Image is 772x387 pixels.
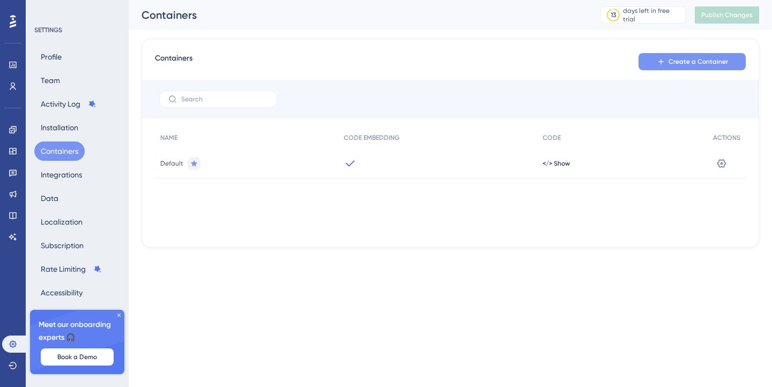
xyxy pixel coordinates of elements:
span: Default [160,159,183,168]
span: Create a Container [669,57,728,66]
span: CODE [543,133,561,142]
div: SETTINGS [34,26,121,34]
button: Profile [34,47,68,66]
button: Create a Container [639,53,746,70]
span: Publish Changes [701,11,753,19]
button: Integrations [34,165,88,184]
div: 13 [611,11,616,19]
button: Subscription [34,236,90,255]
button: Localization [34,212,89,232]
div: Containers [142,8,574,23]
div: days left in free trial [623,6,682,24]
span: NAME [160,133,177,142]
input: Search [181,95,268,103]
button: Activity Log [34,94,103,114]
button: Data [34,189,65,208]
span: CODE EMBEDDING [344,133,399,142]
span: Containers [155,52,192,71]
button: Book a Demo [41,348,114,366]
button: Installation [34,118,85,137]
button: Rate Limiting [34,259,108,279]
span: Meet our onboarding experts 🎧 [39,318,116,344]
span: Book a Demo [57,353,97,361]
button: Publish Changes [695,6,759,24]
span: ACTIONS [713,133,740,142]
button: </> Show [543,159,570,168]
button: Containers [34,142,85,161]
button: Accessibility [34,283,89,302]
button: Team [34,71,66,90]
